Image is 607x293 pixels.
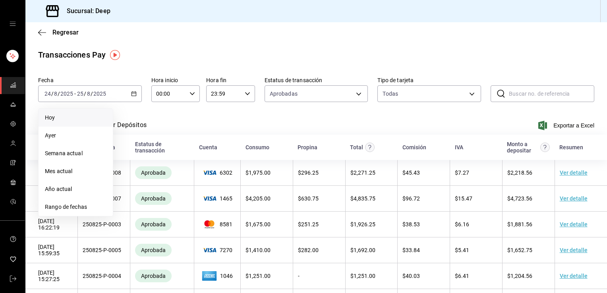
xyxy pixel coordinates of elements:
[199,195,236,202] span: 1465
[298,247,319,253] span: $ 282.00
[84,91,86,97] span: /
[246,247,271,253] span: $ 1,410.00
[293,263,345,289] td: -
[45,167,106,175] span: Mes actual
[25,160,78,186] td: [DATE] 22:20:44
[246,273,271,279] span: $ 1,251.00
[383,90,398,98] div: Todas
[199,170,236,176] span: 6302
[455,195,472,202] span: $ 15.47
[298,221,319,227] span: $ 251.25
[507,141,538,154] div: Monto a depositar
[106,121,147,135] button: Ver Depósitos
[135,192,172,205] div: Transacciones cobradas de manera exitosa.
[540,143,550,152] svg: Este es el monto resultante del total pagado menos comisión e IVA. Esta será la parte que se depo...
[402,247,420,253] span: $ 33.84
[54,91,58,97] input: --
[350,195,375,202] span: $ 4,835.75
[25,263,78,289] td: [DATE] 15:27:25
[52,29,79,36] span: Regresar
[560,195,588,202] a: Ver detalle
[44,91,51,97] input: --
[87,91,91,97] input: --
[60,91,73,97] input: ----
[265,77,368,83] label: Estatus de transacción
[45,203,106,211] span: Rango de fechas
[350,144,363,150] div: Total
[135,270,172,282] div: Transacciones cobradas de manera exitosa.
[402,170,420,176] span: $ 45.43
[78,212,130,237] td: 250825-P-0003
[78,263,130,289] td: 250825-P-0004
[138,247,169,253] span: Aprobada
[138,273,169,279] span: Aprobada
[60,6,110,16] h3: Sucursal: Deep
[560,273,588,279] a: Ver detalle
[377,77,481,83] label: Tipo de tarjeta
[455,247,469,253] span: $ 5.41
[246,195,271,202] span: $ 4,205.00
[10,21,16,27] button: open drawer
[507,221,532,227] span: $ 1,881.56
[540,121,594,130] button: Exportar a Excel
[509,86,594,102] input: Buscar no. de referencia
[507,195,532,202] span: $ 4,723.56
[45,185,106,193] span: Año actual
[298,144,317,150] div: Propina
[560,247,588,253] a: Ver detalle
[78,237,130,263] td: 250825-P-0005
[560,170,588,176] a: Ver detalle
[199,270,236,282] span: 1046
[45,131,106,140] span: Ayer
[350,273,375,279] span: $ 1,251.00
[151,77,200,83] label: Hora inicio
[135,244,172,256] div: Transacciones cobradas de manera exitosa.
[560,221,588,227] a: Ver detalle
[93,91,106,97] input: ----
[402,221,420,227] span: $ 38.53
[135,166,172,179] div: Transacciones cobradas de manera exitosa.
[199,247,236,253] span: 7270
[138,195,169,202] span: Aprobada
[455,221,469,227] span: $ 6.16
[350,247,375,253] span: $ 1,692.00
[138,221,169,227] span: Aprobada
[135,141,189,154] div: Estatus de transacción
[402,195,420,202] span: $ 96.72
[45,114,106,122] span: Hoy
[559,144,583,150] div: Resumen
[246,221,271,227] span: $ 1,675.00
[455,144,463,150] div: IVA
[270,90,298,98] span: Aprobadas
[455,170,469,176] span: $ 7.27
[455,273,469,279] span: $ 6.41
[365,143,375,152] svg: Este monto equivale al total pagado por el comensal antes de aplicar Comisión e IVA.
[135,218,172,231] div: Transacciones cobradas de manera exitosa.
[246,170,271,176] span: $ 1,975.00
[110,50,120,60] img: Tooltip marker
[298,195,319,202] span: $ 630.75
[25,186,78,212] td: [DATE] 22:01:24
[38,29,79,36] button: Regresar
[402,144,426,150] div: Comisión
[350,221,375,227] span: $ 1,926.25
[138,170,169,176] span: Aprobada
[91,91,93,97] span: /
[77,91,84,97] input: --
[298,170,319,176] span: $ 296.25
[25,212,78,237] td: [DATE] 16:22:19
[199,144,217,150] div: Cuenta
[199,220,236,228] span: 8581
[246,144,269,150] div: Consumo
[507,170,532,176] span: $ 2,218.56
[507,247,532,253] span: $ 1,652.75
[38,77,142,83] label: Fecha
[38,49,106,61] div: Transacciones Pay
[350,170,375,176] span: $ 2,271.25
[45,149,106,158] span: Semana actual
[507,273,532,279] span: $ 1,204.56
[51,91,54,97] span: /
[25,237,78,263] td: [DATE] 15:59:35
